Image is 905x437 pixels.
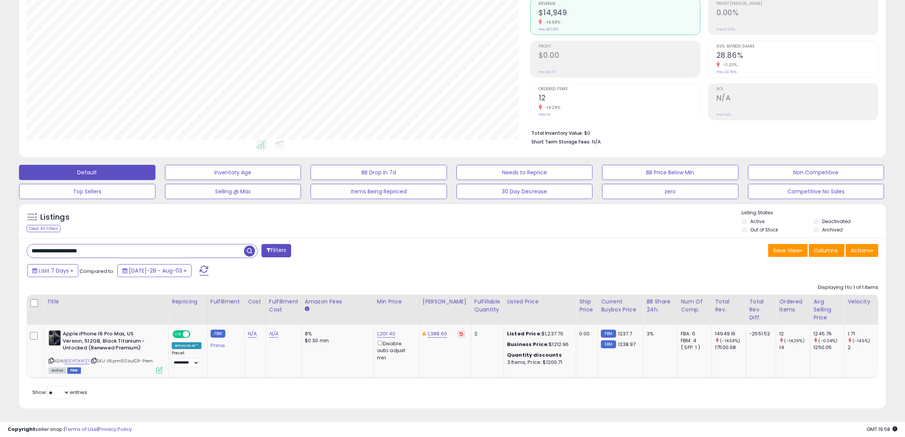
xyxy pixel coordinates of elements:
a: N/A [248,330,257,338]
div: 17500.68 [715,344,746,351]
div: ASIN: [49,330,163,373]
a: Privacy Policy [98,426,132,433]
small: (-14.5%) [853,338,870,344]
button: Needs to Reprice [456,165,593,180]
button: 30 Day Decrease [456,184,593,199]
small: Prev: 0.00% [716,27,735,32]
small: (-14.29%) [785,338,805,344]
h2: $14,949 [539,8,700,19]
label: Archived [822,226,843,233]
div: Avg Selling Price [813,298,841,322]
strong: Copyright [8,426,35,433]
p: Listing States: [742,209,886,217]
div: $1,237.70 [507,330,570,337]
img: 41gZugcPTfL._SL40_.jpg [49,330,61,346]
div: Amazon AI * [172,342,201,349]
button: Non Competitive [748,165,884,180]
h2: 0.00% [716,8,878,19]
div: Total Rev. Diff. [749,298,773,322]
div: 1245.76 [813,330,844,337]
div: Velocity [848,298,875,306]
div: Displaying 1 to 1 of 1 items [818,284,878,291]
span: Profit [PERSON_NAME] [716,2,878,6]
div: ( SFP: 1 ) [681,344,706,351]
small: FBM [601,330,616,338]
div: Title [47,298,165,306]
div: [PERSON_NAME] [423,298,468,306]
div: 3% [647,330,672,337]
a: N/A [269,330,278,338]
h2: 28.86% [716,51,878,61]
span: Ordered Items [539,87,700,91]
div: 2 [848,344,878,351]
label: Deactivated [822,218,851,225]
small: FBM [601,340,616,348]
div: Preset: [172,351,201,368]
div: 1.71 [848,330,878,337]
div: Ship Price [579,298,594,314]
b: Total Inventory Value: [531,130,583,136]
div: 1250.05 [813,344,844,351]
span: Columns [814,247,838,254]
span: ROI [716,87,878,91]
div: 14949.16 [715,330,746,337]
button: Items Being Repriced [311,184,447,199]
h5: Listings [40,212,70,223]
div: $0.30 min [305,337,368,344]
span: Last 7 Days [39,267,69,274]
div: seller snap | | [8,426,132,433]
span: [DATE]-28 - Aug-03 [129,267,182,274]
label: Out of Stock [750,226,778,233]
span: Compared to: [79,268,114,275]
small: FBM [211,330,225,338]
div: Fulfillable Quantity [474,298,501,314]
li: $0 [531,128,873,137]
small: -11.20% [720,62,737,68]
small: Prev: $0.00 [539,70,556,74]
button: Top Sellers [19,184,155,199]
span: 1238.97 [618,341,636,348]
div: : [507,352,570,359]
div: Clear All Filters [27,225,60,232]
span: All listings currently available for purchase on Amazon [49,367,66,374]
div: -2551.52 [749,330,770,337]
div: 3 Items, Price: $1200.71 [507,359,570,366]
div: Prime [211,340,239,349]
div: FBA: 0 [681,330,706,337]
span: Avg. Buybox Share [716,45,878,49]
div: Repricing [172,298,204,306]
span: 1237.7 [618,330,632,337]
div: FBM: 4 [681,337,706,344]
div: 12 [779,330,810,337]
b: Quantity discounts [507,351,562,359]
div: BB Share 24h. [647,298,674,314]
b: Business Price: [507,341,549,348]
small: -14.58% [542,19,561,25]
button: Save View [768,244,808,257]
div: Ordered Items [779,298,807,314]
a: 1,201.40 [377,330,395,338]
span: N/A [592,138,601,145]
div: Fulfillment [211,298,241,306]
h2: 12 [539,94,700,104]
div: 2 [474,330,498,337]
div: Listed Price [507,298,573,306]
button: BB Drop in 7d [311,165,447,180]
button: Inventory Age [165,165,301,180]
button: [DATE]-28 - Aug-03 [117,264,192,277]
div: Fulfillment Cost [269,298,298,314]
div: $1212.96 [507,341,570,348]
small: (-14.58%) [720,338,740,344]
div: Amazon Fees [305,298,371,306]
div: 14 [779,344,810,351]
button: Columns [809,244,845,257]
div: 8% [305,330,368,337]
small: (-0.34%) [819,338,838,344]
div: Num of Comp. [681,298,708,314]
small: Prev: 14 [539,112,550,117]
small: -14.29% [542,105,561,110]
a: Terms of Use [65,426,97,433]
small: Amazon Fees. [305,306,309,313]
button: Filters [262,244,291,257]
small: Prev: $17,501 [539,27,558,32]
